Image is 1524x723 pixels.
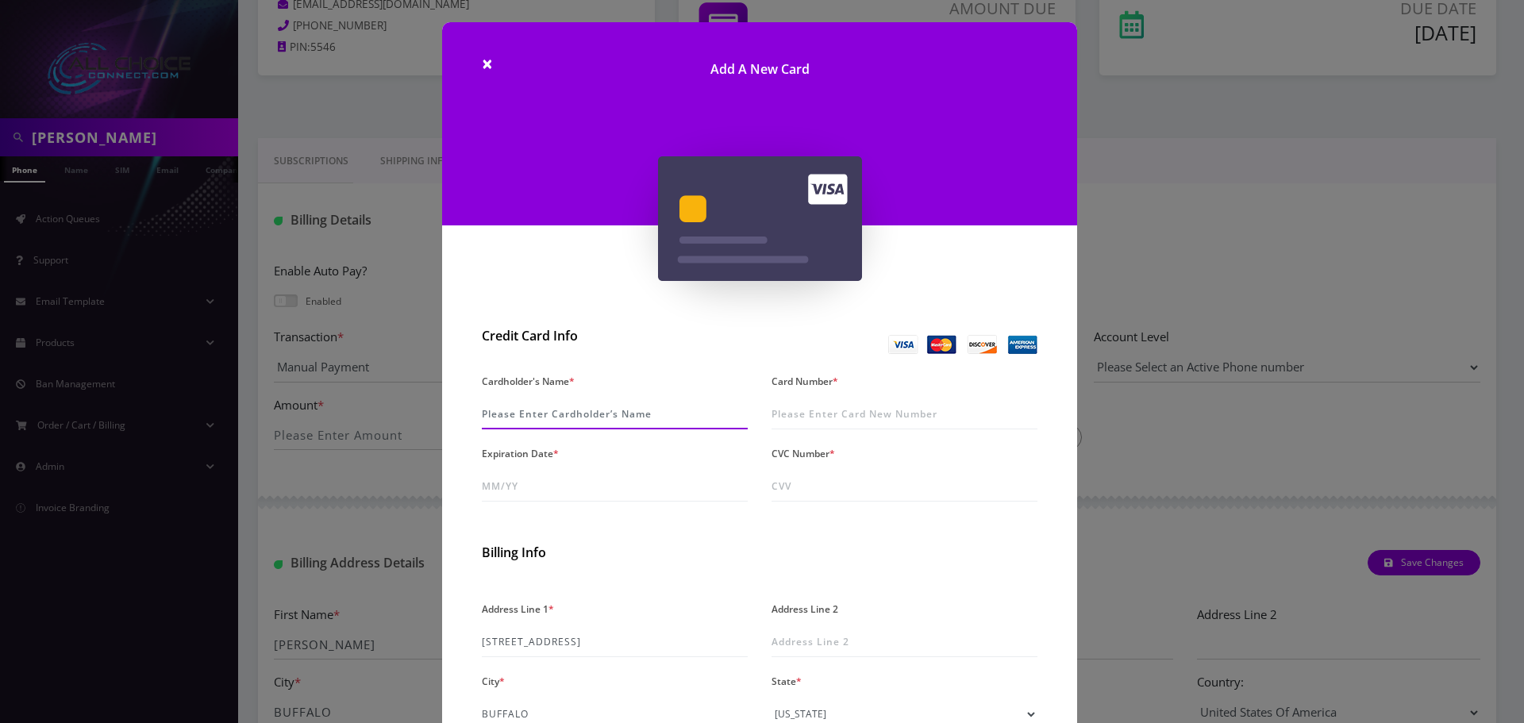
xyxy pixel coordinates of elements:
[482,370,575,393] label: Cardholder's Name
[482,54,493,73] button: Close
[772,442,835,465] label: CVC Number
[482,670,505,693] label: City
[888,335,1037,354] img: Credit Card Info
[482,471,748,502] input: MM/YY
[482,329,748,344] h2: Credit Card Info
[482,627,748,657] input: Address Line 1
[772,670,802,693] label: State
[772,370,838,393] label: Card Number
[772,598,838,621] label: Address Line 2
[482,442,559,465] label: Expiration Date
[482,50,493,76] span: ×
[772,399,1037,429] input: Please Enter Card New Number
[482,598,554,621] label: Address Line 1
[772,471,1037,502] input: CVV
[482,399,748,429] input: Please Enter Cardholder’s Name
[658,156,862,281] img: Add A New Card
[482,545,1037,560] h2: Billing Info
[772,627,1037,657] input: Address Line 2
[442,22,1077,101] h1: Add A New Card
